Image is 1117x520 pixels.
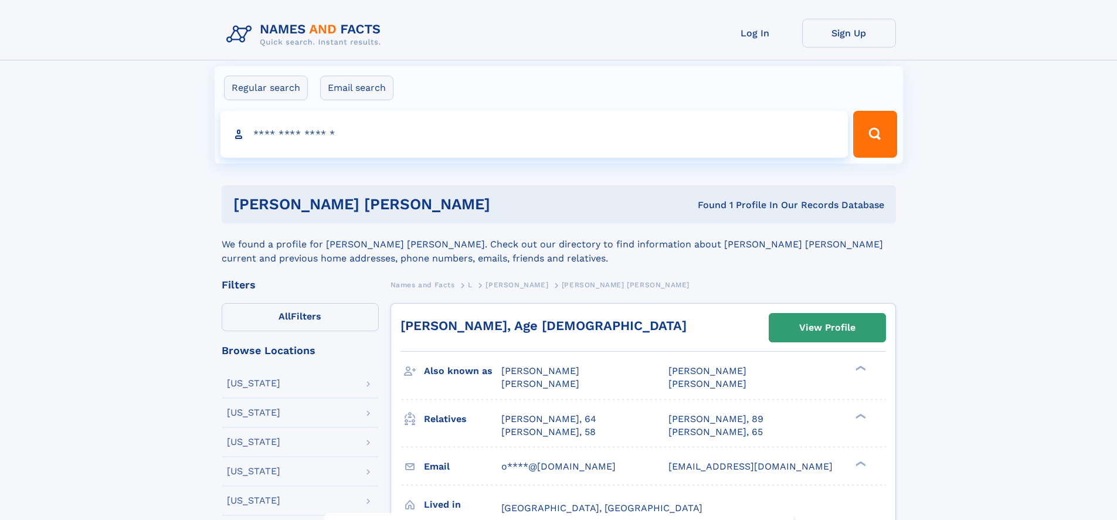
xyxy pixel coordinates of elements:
[220,111,848,158] input: search input
[853,365,867,372] div: ❯
[853,412,867,420] div: ❯
[279,311,291,322] span: All
[468,277,473,292] a: L
[485,281,548,289] span: [PERSON_NAME]
[227,408,280,417] div: [US_STATE]
[320,76,393,100] label: Email search
[222,223,896,266] div: We found a profile for [PERSON_NAME] [PERSON_NAME]. Check out our directory to find information a...
[594,199,884,212] div: Found 1 Profile In Our Records Database
[224,76,308,100] label: Regular search
[485,277,548,292] a: [PERSON_NAME]
[708,19,802,47] a: Log In
[501,413,596,426] a: [PERSON_NAME], 64
[668,413,763,426] a: [PERSON_NAME], 89
[424,361,501,381] h3: Also known as
[668,378,746,389] span: [PERSON_NAME]
[501,502,702,514] span: [GEOGRAPHIC_DATA], [GEOGRAPHIC_DATA]
[501,426,596,439] a: [PERSON_NAME], 58
[668,426,763,439] a: [PERSON_NAME], 65
[501,378,579,389] span: [PERSON_NAME]
[400,318,687,333] a: [PERSON_NAME], Age [DEMOGRAPHIC_DATA]
[501,365,579,376] span: [PERSON_NAME]
[222,303,379,331] label: Filters
[769,314,885,342] a: View Profile
[227,437,280,447] div: [US_STATE]
[562,281,690,289] span: [PERSON_NAME] [PERSON_NAME]
[233,197,594,212] h1: [PERSON_NAME] [PERSON_NAME]
[222,19,391,50] img: Logo Names and Facts
[468,281,473,289] span: L
[424,457,501,477] h3: Email
[853,460,867,467] div: ❯
[668,461,833,472] span: [EMAIL_ADDRESS][DOMAIN_NAME]
[853,111,897,158] button: Search Button
[227,467,280,476] div: [US_STATE]
[668,365,746,376] span: [PERSON_NAME]
[222,345,379,356] div: Browse Locations
[227,379,280,388] div: [US_STATE]
[802,19,896,47] a: Sign Up
[799,314,855,341] div: View Profile
[424,409,501,429] h3: Relatives
[227,496,280,505] div: [US_STATE]
[391,277,455,292] a: Names and Facts
[222,280,379,290] div: Filters
[424,495,501,515] h3: Lived in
